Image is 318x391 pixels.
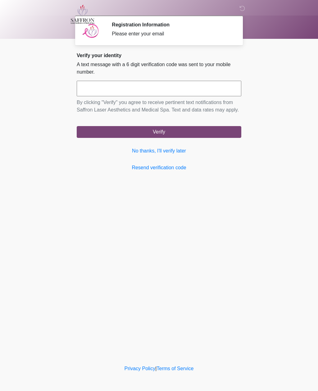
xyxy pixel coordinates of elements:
a: Terms of Service [157,366,193,371]
button: Verify [77,126,241,138]
p: A text message with a 6 digit verification code was sent to your mobile number. [77,61,241,76]
p: By clicking "Verify" you agree to receive pertinent text notifications from Saffron Laser Aesthet... [77,99,241,114]
h2: Verify your identity [77,52,241,58]
a: | [155,366,157,371]
div: Please enter your email [112,30,232,38]
a: Privacy Policy [125,366,156,371]
img: Saffron Laser Aesthetics and Medical Spa Logo [70,5,95,24]
a: Resend verification code [77,164,241,171]
a: No thanks, I'll verify later [77,147,241,155]
img: Agent Avatar [81,22,100,40]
